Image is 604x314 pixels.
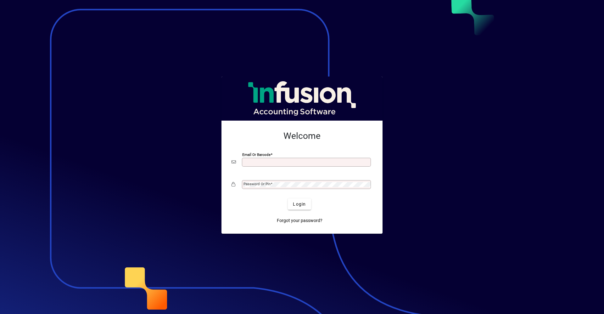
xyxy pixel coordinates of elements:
[293,201,306,208] span: Login
[274,215,325,226] a: Forgot your password?
[288,198,311,210] button: Login
[242,152,271,157] mat-label: Email or Barcode
[232,131,372,141] h2: Welcome
[277,217,322,224] span: Forgot your password?
[243,182,271,186] mat-label: Password or Pin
